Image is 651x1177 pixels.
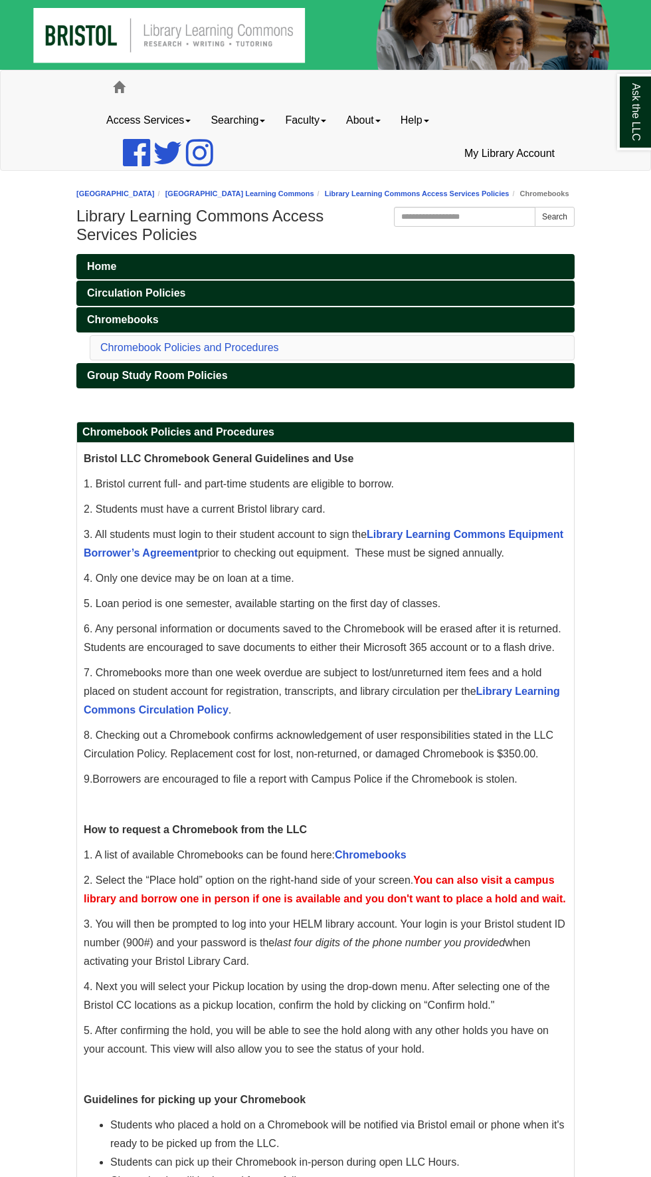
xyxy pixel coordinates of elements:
span: 4. Next you will select your Pickup location by using the drop-down menu. After selecting one of ... [84,981,550,1011]
span: Chromebooks [87,314,159,325]
a: Searching [201,104,275,137]
span: 6. Any personal information or documents saved to the Chromebook will be erased after it is retur... [84,623,561,653]
span: 1. Bristol current full- and part-time students are eligible to borrow. [84,478,394,489]
a: About [336,104,391,137]
a: [GEOGRAPHIC_DATA] [76,190,155,197]
a: Circulation Policies [76,281,575,306]
a: My Library Account [454,137,565,170]
a: Library Learning Commons Access Services Policies [325,190,510,197]
span: 4. Only one device may be on loan at a time. [84,573,294,584]
div: Guide Pages [76,254,575,388]
span: Students who placed a hold on a Chromebook will be notified via Bristol email or phone when it's ... [110,1119,564,1149]
span: 9 [84,773,90,785]
span: Home [87,261,116,272]
a: Group Study Room Policies [76,363,575,388]
span: 1. A list of available Chromebooks can be found here: [84,849,407,860]
a: Home [76,254,575,279]
span: 3. All students must login to their student account to sign the prior to checking out equipment. ... [84,529,563,559]
span: Guidelines for picking up your Chromebook [84,1094,306,1105]
a: [GEOGRAPHIC_DATA] Learning Commons [165,190,314,197]
a: Access Services [96,104,201,137]
nav: breadcrumb [76,188,575,200]
span: 7. Chromebooks more than one week overdue are subject to lost/unreturned item fees and a hold pla... [84,667,560,716]
span: 8. Checking out a Chromebook confirms acknowledgement of user responsibilities stated in the LLC ... [84,729,553,759]
p: . [84,770,567,789]
span: Borrowers are encouraged to file a report with Campus Police if the Chromebook is stolen. [92,773,517,785]
span: 5. Loan period is one semester, available starting on the first day of classes. [84,598,440,609]
span: 2. Select the “Place hold” option on the right-hand side of your screen. [84,874,566,904]
span: 2. Students must have a current Bristol library card. [84,503,325,515]
span: Circulation Policies [87,287,185,299]
a: Help [391,104,439,137]
em: last four digits of the phone number you provided [274,937,505,948]
span: Bristol LLC Chromebook General Guidelines and Use [84,453,353,464]
strong: How to request a Chromebook from the LLC [84,824,307,835]
li: Chromebooks [509,188,569,200]
span: Group Study Room Policies [87,370,228,381]
h1: Library Learning Commons Access Services Policies [76,207,575,244]
a: Chromebooks [335,849,407,860]
span: 3. You will then be prompted to log into your HELM library account. Your login is your Bristol st... [84,918,565,967]
a: Faculty [275,104,336,137]
h2: Chromebook Policies and Procedures [77,422,574,443]
span: 5. After confirming the hold, you will be able to see the hold along with any other holds you hav... [84,1025,549,1055]
button: Search [535,207,575,227]
span: Students can pick up their Chromebook in-person during open LLC Hours. [110,1156,460,1168]
a: Chromebook Policies and Procedures [100,342,279,353]
a: Chromebooks [76,307,575,332]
